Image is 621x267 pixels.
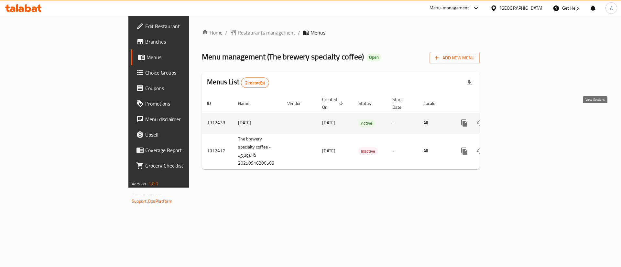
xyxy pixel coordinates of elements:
[147,53,227,61] span: Menus
[145,38,227,46] span: Branches
[207,77,269,88] h2: Menus List
[462,75,477,90] div: Export file
[358,147,378,155] div: Inactive
[131,142,232,158] a: Coverage Report
[287,99,309,107] span: Vendor
[358,119,375,127] div: Active
[131,34,232,49] a: Branches
[387,113,418,133] td: -
[131,158,232,173] a: Grocery Checklist
[457,115,472,131] button: more
[131,18,232,34] a: Edit Restaurant
[148,180,158,188] span: 1.0.0
[131,111,232,127] a: Menu disclaimer
[322,96,345,111] span: Created On
[430,4,469,12] div: Menu-management
[145,84,227,92] span: Coupons
[392,96,410,111] span: Start Date
[132,197,173,205] a: Support.OpsPlatform
[435,54,474,62] span: Add New Menu
[131,49,232,65] a: Menus
[202,94,524,169] table: enhanced table
[500,5,542,12] div: [GEOGRAPHIC_DATA]
[132,190,161,199] span: Get support on:
[145,69,227,77] span: Choice Groups
[202,29,480,36] nav: breadcrumb
[322,147,335,155] span: [DATE]
[207,99,219,107] span: ID
[472,143,488,159] button: Change Status
[238,99,258,107] span: Name
[452,94,524,113] th: Actions
[457,143,472,159] button: more
[238,29,295,36] span: Restaurants management
[610,5,613,12] span: A
[131,80,232,96] a: Coupons
[145,100,227,108] span: Promotions
[131,96,232,111] a: Promotions
[418,133,452,169] td: All
[358,119,375,127] span: Active
[358,99,379,107] span: Status
[233,133,282,169] td: The brewery specialty coffee - ذا برويري, 20250916200508
[366,54,381,61] div: Open
[366,55,381,60] span: Open
[145,146,227,154] span: Coverage Report
[233,113,282,133] td: [DATE]
[298,29,300,36] li: /
[230,29,295,36] a: Restaurants management
[131,127,232,142] a: Upsell
[241,80,269,86] span: 2 record(s)
[131,65,232,80] a: Choice Groups
[241,77,269,88] div: Total records count
[423,99,444,107] span: Locale
[322,118,335,127] span: [DATE]
[145,22,227,30] span: Edit Restaurant
[358,148,378,155] span: Inactive
[387,133,418,169] td: -
[145,115,227,123] span: Menu disclaimer
[202,49,364,64] span: Menu management ( The brewery specialty coffee )
[310,29,325,36] span: Menus
[430,52,480,64] button: Add New Menu
[145,131,227,139] span: Upsell
[418,113,452,133] td: All
[145,162,227,169] span: Grocery Checklist
[132,180,147,188] span: Version:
